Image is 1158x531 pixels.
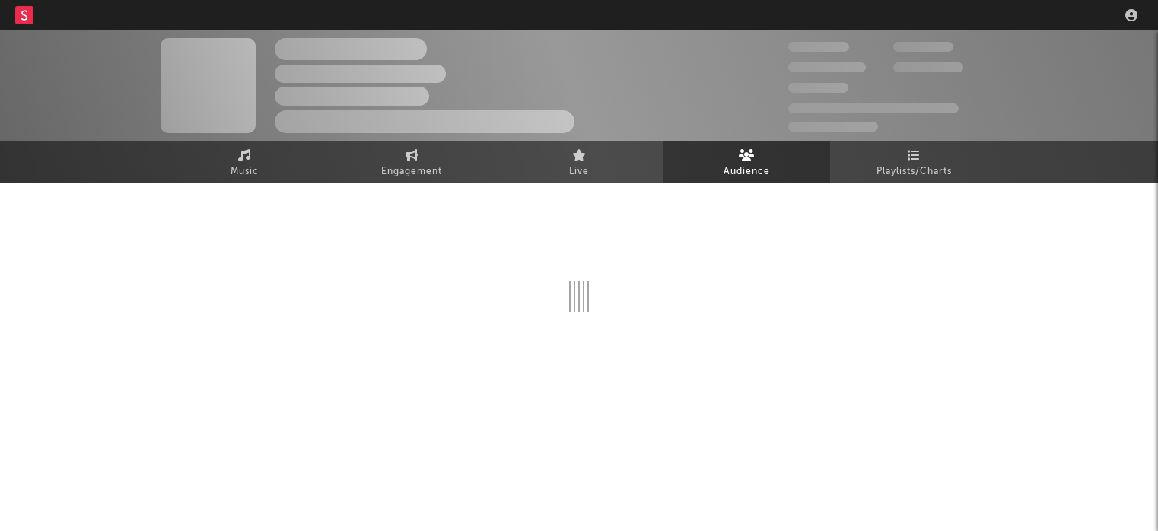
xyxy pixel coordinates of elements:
span: 300.000 [788,42,849,52]
a: Playlists/Charts [830,141,997,183]
span: 100.000 [788,83,848,93]
span: Audience [724,163,770,181]
span: 1.000.000 [893,62,963,72]
span: Music [231,163,259,181]
a: Audience [663,141,830,183]
a: Engagement [328,141,495,183]
span: 100.000 [893,42,953,52]
span: 50.000.000 [788,62,866,72]
span: Playlists/Charts [876,163,952,181]
a: Music [161,141,328,183]
a: Live [495,141,663,183]
span: 50.000.000 Monthly Listeners [788,103,959,113]
span: Live [569,163,589,181]
span: Engagement [381,163,442,181]
span: Jump Score: 85.0 [788,122,878,132]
